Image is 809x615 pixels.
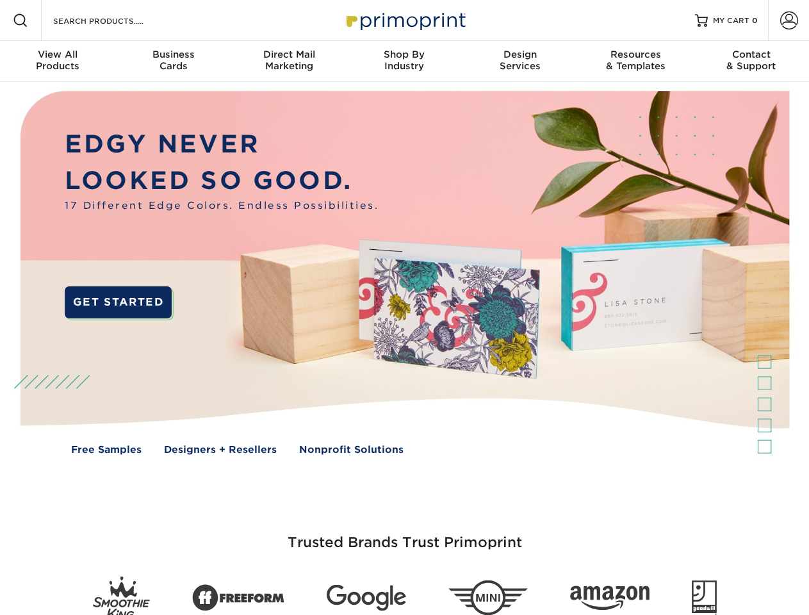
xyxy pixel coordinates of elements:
input: SEARCH PRODUCTS..... [52,13,177,28]
h3: Trusted Brands Trust Primoprint [30,504,780,566]
span: Design [462,49,578,60]
div: Marketing [231,49,347,72]
div: Cards [115,49,231,72]
span: Shop By [347,49,462,60]
span: 17 Different Edge Colors. Endless Possibilities. [65,199,379,213]
a: Direct MailMarketing [231,41,347,82]
div: & Templates [578,49,693,72]
div: Services [462,49,578,72]
span: Resources [578,49,693,60]
span: Direct Mail [231,49,347,60]
img: Goodwill [692,580,717,615]
div: Industry [347,49,462,72]
a: GET STARTED [65,286,172,318]
span: Business [115,49,231,60]
a: Designers + Resellers [164,443,277,457]
a: Contact& Support [694,41,809,82]
span: MY CART [713,15,749,26]
a: BusinessCards [115,41,231,82]
span: 0 [752,16,758,25]
span: Contact [694,49,809,60]
p: LOOKED SO GOOD. [65,163,379,199]
p: EDGY NEVER [65,126,379,163]
img: Primoprint [341,6,469,34]
a: Resources& Templates [578,41,693,82]
a: DesignServices [462,41,578,82]
div: & Support [694,49,809,72]
img: Google [327,585,406,611]
a: Free Samples [71,443,142,457]
a: Nonprofit Solutions [299,443,404,457]
a: Shop ByIndustry [347,41,462,82]
img: Amazon [570,586,650,611]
